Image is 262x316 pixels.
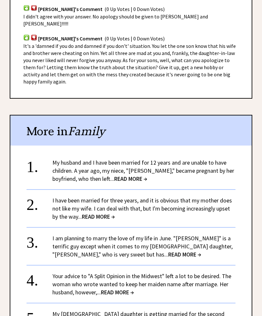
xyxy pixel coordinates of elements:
[23,5,30,11] img: votup.png
[27,196,52,208] div: 2.
[52,159,234,182] a: My husband and I have been married for 12 years and are unable to have children. A year ago, my n...
[82,213,115,220] span: READ MORE →
[23,13,208,27] span: I didn't agree with your answer. No apology should be given to [PERSON_NAME] and [PERSON_NAME]!!!!!
[52,234,233,258] a: I am planning to marry the love of my life in June. "[PERSON_NAME]" is a terrific guy except when...
[27,234,52,246] div: 3.
[23,34,30,40] img: votup.png
[31,5,37,11] img: votdown.png
[52,272,231,296] a: Your advice to "A Split Opinion in the Midwest" left a lot to be desired. The woman who wrote wan...
[10,115,252,146] div: More in
[52,197,232,220] a: I have been married for three years, and it is obvious that my mother does not like my wife. I ca...
[27,272,52,284] div: 4.
[38,6,103,12] span: [PERSON_NAME]'s Comment
[23,43,236,85] span: It's a 'damned if you do and damned if you don't' situation. You let the one son know that his wi...
[168,251,201,258] span: READ MORE →
[104,6,165,12] span: (0 Up Votes | 0 Down Votes)
[114,175,147,182] span: READ MORE →
[27,158,52,170] div: 1.
[38,36,103,42] span: [PERSON_NAME]'s Comment
[104,36,165,42] span: (0 Up Votes | 0 Down Votes)
[31,34,37,40] img: votdown.png
[101,289,134,296] span: READ MORE →
[68,124,105,138] span: Family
